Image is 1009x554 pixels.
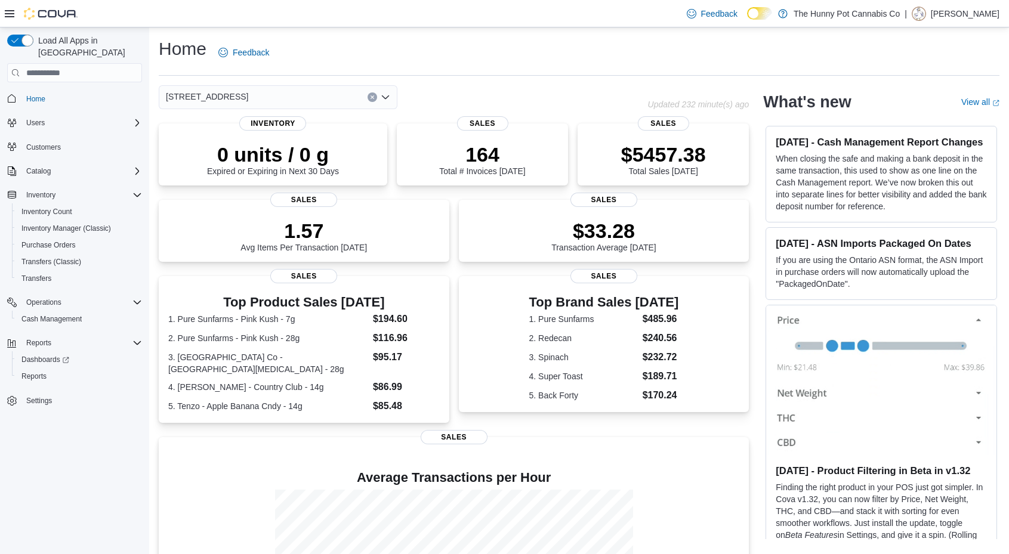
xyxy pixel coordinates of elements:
[21,140,66,154] a: Customers
[21,372,47,381] span: Reports
[17,369,142,383] span: Reports
[794,7,900,21] p: The Hunny Pot Cannabis Co
[21,336,56,350] button: Reports
[168,351,368,375] dt: 3. [GEOGRAPHIC_DATA] Co - [GEOGRAPHIC_DATA][MEDICAL_DATA] - 28g
[701,8,738,20] span: Feedback
[373,399,440,413] dd: $85.48
[207,143,339,166] p: 0 units / 0 g
[26,298,61,307] span: Operations
[240,219,367,252] div: Avg Items Per Transaction [DATE]
[747,7,772,20] input: Dark Mode
[207,143,339,176] div: Expired or Expiring in Next 30 Days
[551,219,656,252] div: Transaction Average [DATE]
[529,351,638,363] dt: 3. Spinach
[529,370,638,382] dt: 4. Super Toast
[21,188,142,202] span: Inventory
[270,193,337,207] span: Sales
[421,430,487,444] span: Sales
[26,396,52,406] span: Settings
[643,350,679,364] dd: $232.72
[529,332,638,344] dt: 2. Redecan
[373,380,440,394] dd: $86.99
[17,255,142,269] span: Transfers (Classic)
[373,350,440,364] dd: $95.17
[21,257,81,267] span: Transfers (Classic)
[2,392,147,409] button: Settings
[159,37,206,61] h1: Home
[21,91,142,106] span: Home
[26,190,55,200] span: Inventory
[168,332,368,344] dt: 2. Pure Sunfarms - Pink Kush - 28g
[2,114,147,131] button: Users
[21,164,55,178] button: Catalog
[17,271,142,286] span: Transfers
[21,295,66,310] button: Operations
[381,92,390,102] button: Open list of options
[529,313,638,325] dt: 1. Pure Sunfarms
[643,331,679,345] dd: $240.56
[776,136,987,148] h3: [DATE] - Cash Management Report Changes
[2,163,147,179] button: Catalog
[21,393,142,408] span: Settings
[239,116,306,131] span: Inventory
[33,35,142,58] span: Load All Apps in [GEOGRAPHIC_DATA]
[26,166,51,176] span: Catalog
[26,94,45,104] span: Home
[621,143,706,166] p: $5457.38
[2,187,147,203] button: Inventory
[26,338,51,348] span: Reports
[168,381,368,393] dt: 4. [PERSON_NAME] - Country Club - 14g
[21,240,76,250] span: Purchase Orders
[26,143,61,152] span: Customers
[12,311,147,327] button: Cash Management
[643,369,679,383] dd: $189.71
[21,336,142,350] span: Reports
[21,140,142,154] span: Customers
[17,352,74,367] a: Dashboards
[21,295,142,310] span: Operations
[17,369,51,383] a: Reports
[621,143,706,176] div: Total Sales [DATE]
[912,7,926,21] div: Dillon Marquez
[776,481,987,553] p: Finding the right product in your POS just got simpler. In Cova v1.32, you can now filter by Pric...
[529,389,638,401] dt: 5. Back Forty
[17,205,77,219] a: Inventory Count
[439,143,525,166] p: 164
[931,7,999,21] p: [PERSON_NAME]
[785,530,838,540] em: Beta Features
[17,205,142,219] span: Inventory Count
[643,312,679,326] dd: $485.96
[17,238,81,252] a: Purchase Orders
[21,92,50,106] a: Home
[168,471,739,485] h4: Average Transactions per Hour
[7,85,142,440] nav: Complex example
[21,116,142,130] span: Users
[26,118,45,128] span: Users
[551,219,656,243] p: $33.28
[21,355,69,364] span: Dashboards
[12,270,147,287] button: Transfers
[12,203,147,220] button: Inventory Count
[12,253,147,270] button: Transfers (Classic)
[21,188,60,202] button: Inventory
[2,335,147,351] button: Reports
[17,352,142,367] span: Dashboards
[776,237,987,249] h3: [DATE] - ASN Imports Packaged On Dates
[21,116,50,130] button: Users
[21,164,142,178] span: Catalog
[2,89,147,107] button: Home
[905,7,907,21] p: |
[456,116,508,131] span: Sales
[17,271,56,286] a: Transfers
[12,220,147,237] button: Inventory Manager (Classic)
[961,97,999,107] a: View allExternal link
[168,295,440,310] h3: Top Product Sales [DATE]
[373,331,440,345] dd: $116.96
[214,41,274,64] a: Feedback
[763,92,851,112] h2: What's new
[439,143,525,176] div: Total # Invoices [DATE]
[638,116,689,131] span: Sales
[570,269,637,283] span: Sales
[17,312,87,326] a: Cash Management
